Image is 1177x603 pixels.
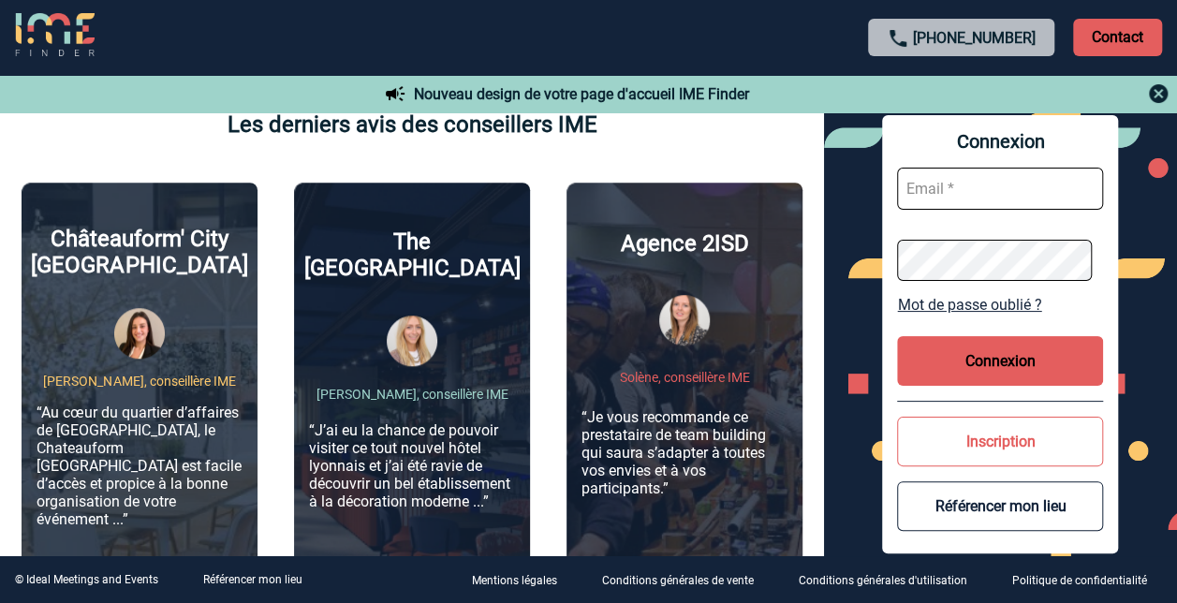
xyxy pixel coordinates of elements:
[897,130,1103,153] span: Connexion
[602,575,754,588] p: Conditions générales de vente
[799,575,967,588] p: Conditions générales d'utilisation
[619,370,749,385] p: Solène, conseillère IME
[620,230,748,257] p: Agence 2ISD
[997,571,1177,589] a: Politique de confidentialité
[37,404,243,528] p: “Au cœur du quartier d’affaires de [GEOGRAPHIC_DATA], le Chateauform [GEOGRAPHIC_DATA] est facile...
[15,573,158,586] div: © Ideal Meetings and Events
[897,417,1103,466] button: Inscription
[897,481,1103,531] button: Référencer mon lieu
[43,374,235,389] p: [PERSON_NAME], conseillère IME
[457,571,587,589] a: Mentions légales
[303,228,520,281] p: The [GEOGRAPHIC_DATA]
[1012,575,1147,588] p: Politique de confidentialité
[581,408,787,497] p: “Je vous recommande ce prestataire de team building qui saura s’adapter à toutes vos envies et à ...
[309,421,515,510] p: “J’ai eu la chance de pouvoir visiter ce tout nouvel hôtel lyonnais et j’ai été ravie de découvri...
[887,27,909,50] img: call-24-px.png
[316,387,508,402] p: [PERSON_NAME], conseillère IME
[897,336,1103,386] button: Connexion
[913,29,1036,47] a: [PHONE_NUMBER]
[897,296,1103,314] a: Mot de passe oublié ?
[897,168,1103,210] input: Email *
[784,571,997,589] a: Conditions générales d'utilisation
[31,226,247,278] p: Châteauform' City [GEOGRAPHIC_DATA]
[203,573,302,586] a: Référencer mon lieu
[587,571,784,589] a: Conditions générales de vente
[1073,19,1162,56] p: Contact
[472,575,557,588] p: Mentions légales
